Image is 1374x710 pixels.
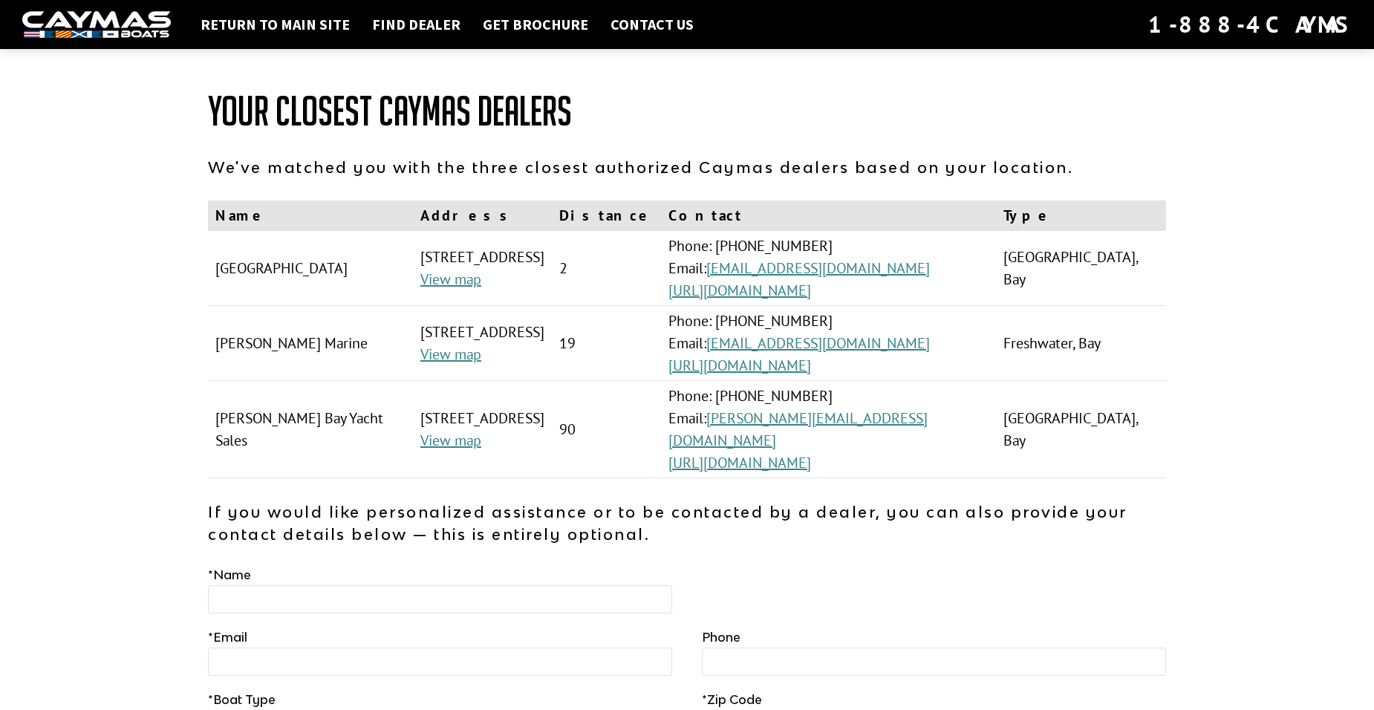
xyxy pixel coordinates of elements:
a: Return to main site [193,15,357,34]
p: If you would like personalized assistance or to be contacted by a dealer, you can also provide yo... [208,501,1166,545]
a: [PERSON_NAME][EMAIL_ADDRESS][DOMAIN_NAME] [668,408,928,450]
th: Name [208,201,413,231]
p: We've matched you with the three closest authorized Caymas dealers based on your location. [208,156,1166,178]
td: [PERSON_NAME] Bay Yacht Sales [208,381,413,478]
a: Get Brochure [475,15,596,34]
label: Phone [702,628,740,646]
td: [PERSON_NAME] Marine [208,306,413,381]
td: 90 [552,381,661,478]
a: [EMAIL_ADDRESS][DOMAIN_NAME] [706,333,930,353]
th: Type [996,201,1166,231]
label: Email [208,628,247,646]
a: [URL][DOMAIN_NAME] [668,356,811,375]
a: View map [420,431,481,450]
td: [STREET_ADDRESS] [413,381,552,478]
td: [GEOGRAPHIC_DATA], Bay [996,231,1166,306]
label: Name [208,566,251,584]
td: Phone: [PHONE_NUMBER] Email: [661,306,996,381]
label: Zip Code [702,691,762,709]
td: Phone: [PHONE_NUMBER] Email: [661,381,996,478]
a: View map [420,345,481,364]
td: Phone: [PHONE_NUMBER] Email: [661,231,996,306]
td: 2 [552,231,661,306]
th: Contact [661,201,996,231]
th: Distance [552,201,661,231]
div: 1-888-4CAYMAS [1148,8,1352,41]
a: Find Dealer [365,15,468,34]
a: Contact Us [603,15,701,34]
a: [URL][DOMAIN_NAME] [668,453,811,472]
td: [GEOGRAPHIC_DATA], Bay [996,381,1166,478]
td: [STREET_ADDRESS] [413,231,552,306]
h1: Your Closest Caymas Dealers [208,89,1166,134]
td: [GEOGRAPHIC_DATA] [208,231,413,306]
a: View map [420,270,481,289]
a: [URL][DOMAIN_NAME] [668,281,811,300]
img: white-logo-c9c8dbefe5ff5ceceb0f0178aa75bf4bb51f6bca0971e226c86eb53dfe498488.png [22,11,171,39]
td: [STREET_ADDRESS] [413,306,552,381]
a: [EMAIL_ADDRESS][DOMAIN_NAME] [706,258,930,278]
th: Address [413,201,552,231]
td: 19 [552,306,661,381]
td: Freshwater, Bay [996,306,1166,381]
label: Boat Type [208,691,276,709]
